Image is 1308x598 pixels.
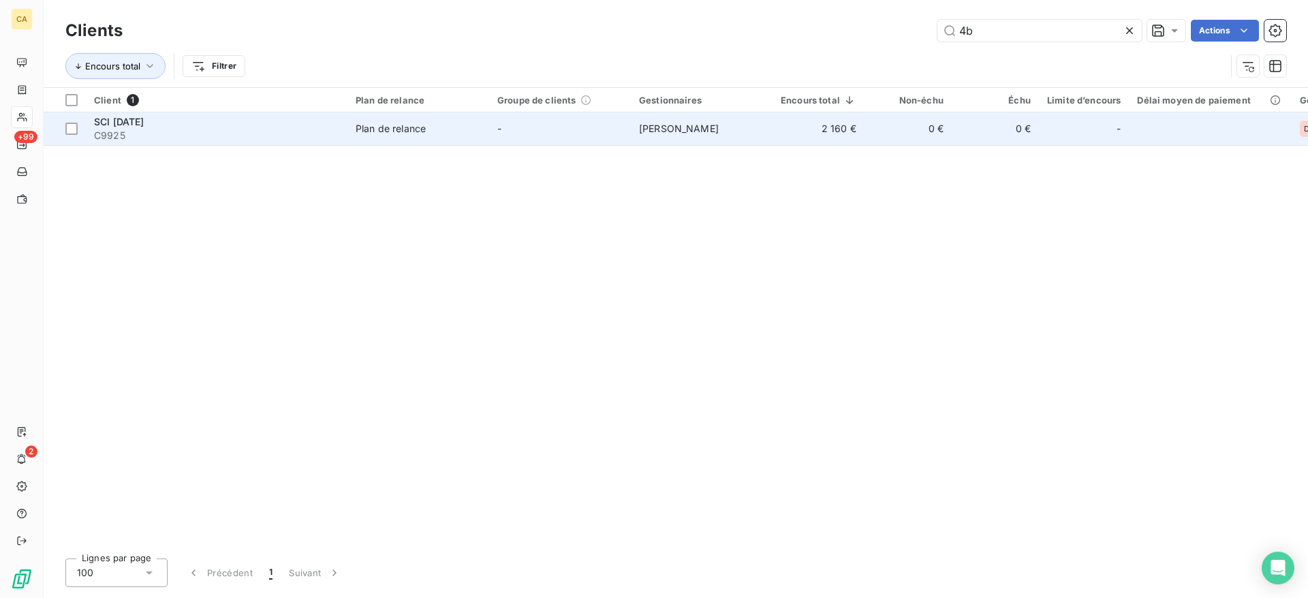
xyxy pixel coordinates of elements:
div: Encours total [781,95,856,106]
span: +99 [14,131,37,143]
td: 0 € [865,112,952,145]
a: +99 [11,133,32,155]
button: Suivant [281,558,349,587]
div: Open Intercom Messenger [1262,552,1294,584]
button: Encours total [65,53,166,79]
span: 1 [127,94,139,106]
img: Logo LeanPay [11,568,33,590]
button: Filtrer [183,55,245,77]
span: Groupe de clients [497,95,576,106]
div: Échu [960,95,1031,106]
span: - [1117,122,1121,136]
div: Plan de relance [356,122,426,136]
span: Encours total [85,61,140,72]
td: 0 € [952,112,1039,145]
div: Gestionnaires [639,95,764,106]
span: - [497,123,501,134]
span: [PERSON_NAME] [639,123,719,134]
span: C9925 [94,129,339,142]
span: SCI [DATE] [94,116,144,127]
input: Rechercher [937,20,1142,42]
span: 1 [269,566,272,580]
button: Précédent [178,558,261,587]
button: Actions [1191,20,1259,42]
span: 100 [77,566,93,580]
td: 2 160 € [773,112,865,145]
button: 1 [261,558,281,587]
div: Plan de relance [356,95,481,106]
div: CA [11,8,33,30]
span: 2 [25,445,37,458]
h3: Clients [65,18,123,43]
div: Limite d’encours [1047,95,1121,106]
div: Délai moyen de paiement [1137,95,1283,106]
span: Client [94,95,121,106]
div: Non-échu [873,95,944,106]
